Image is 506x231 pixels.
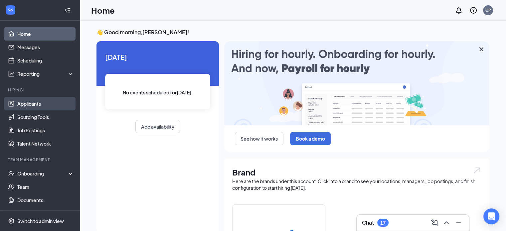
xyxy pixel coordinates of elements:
[232,178,481,191] div: Here are the brands under this account. Click into a brand to see your locations, managers, job p...
[7,7,14,13] svg: WorkstreamLogo
[455,6,463,14] svg: Notifications
[8,170,15,177] svg: UserCheck
[17,27,74,41] a: Home
[17,70,75,77] div: Reporting
[96,29,489,36] h3: 👋 Good morning, [PERSON_NAME] !
[135,120,180,133] button: Add availability
[64,7,71,14] svg: Collapse
[453,217,464,228] button: Minimize
[454,219,462,227] svg: Minimize
[441,217,452,228] button: ChevronUp
[105,52,210,62] span: [DATE]
[8,157,73,163] div: Team Management
[17,218,64,224] div: Switch to admin view
[477,45,485,53] svg: Cross
[485,7,491,13] div: CP
[17,54,74,67] a: Scheduling
[17,137,74,150] a: Talent Network
[235,132,283,145] button: See how it works
[91,5,115,16] h1: Home
[469,6,477,14] svg: QuestionInfo
[483,208,499,224] div: Open Intercom Messenger
[17,207,74,220] a: Surveys
[290,132,331,145] button: Book a demo
[123,89,193,96] span: No events scheduled for [DATE] .
[17,41,74,54] a: Messages
[429,217,440,228] button: ComposeMessage
[8,218,15,224] svg: Settings
[224,41,489,125] img: payroll-large.gif
[473,167,481,174] img: open.6027fd2a22e1237b5b06.svg
[17,180,74,193] a: Team
[8,87,73,93] div: Hiring
[380,220,386,226] div: 17
[17,110,74,124] a: Sourcing Tools
[17,193,74,207] a: Documents
[362,219,374,226] h3: Chat
[17,97,74,110] a: Applicants
[442,219,450,227] svg: ChevronUp
[17,124,74,137] a: Job Postings
[430,219,438,227] svg: ComposeMessage
[232,167,481,178] h1: Brand
[8,70,15,77] svg: Analysis
[17,170,69,177] div: Onboarding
